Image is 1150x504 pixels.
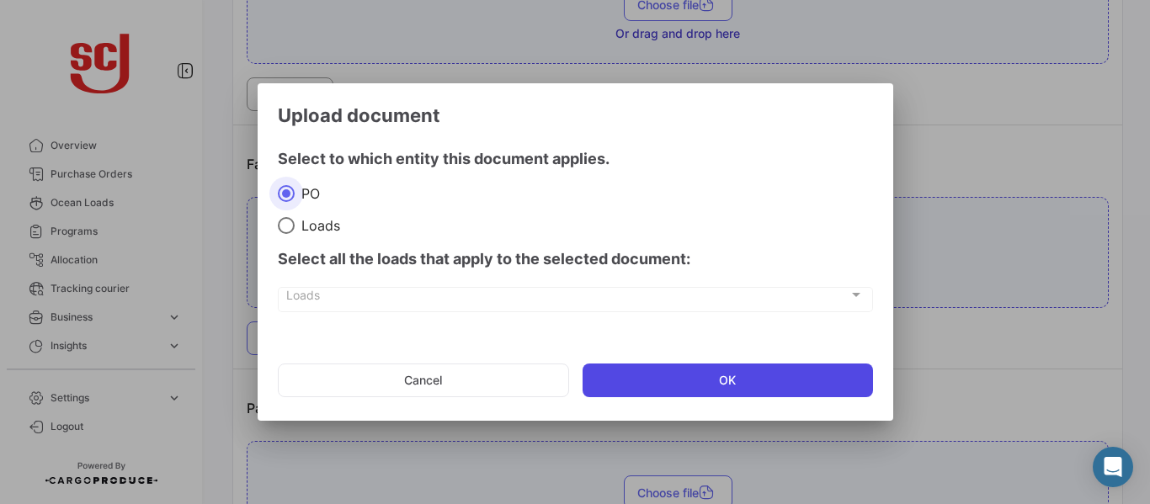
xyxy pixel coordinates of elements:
span: Loads [295,217,340,234]
h4: Select all the loads that apply to the selected document: [278,247,873,271]
h3: Upload document [278,103,873,127]
button: OK [583,363,873,397]
div: Abrir Intercom Messenger [1093,447,1133,487]
span: PO [295,185,320,202]
button: Cancel [278,363,570,397]
h4: Select to which entity this document applies. [278,147,873,171]
span: Loads [286,291,849,305]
